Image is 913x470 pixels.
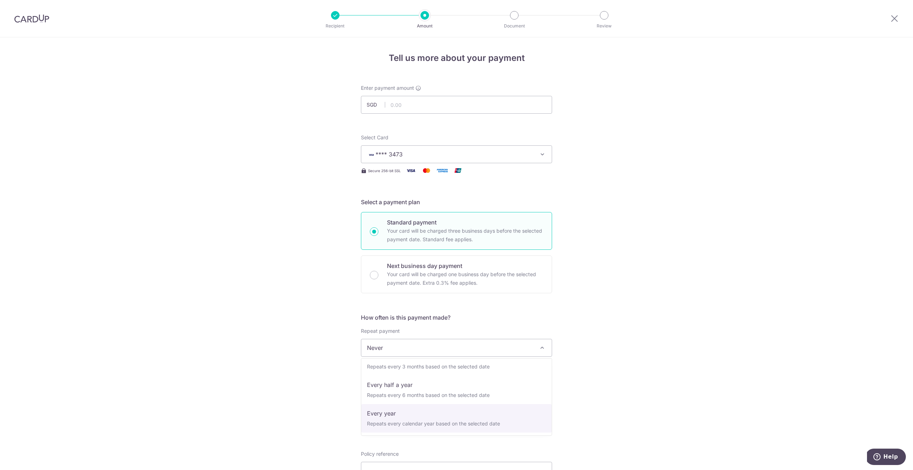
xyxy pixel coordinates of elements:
p: Review [578,22,631,30]
span: Enter payment amount [361,84,414,92]
label: Policy reference [361,450,399,458]
input: 0.00 [361,96,552,114]
img: CardUp [14,14,49,23]
h5: How often is this payment made? [361,313,552,322]
img: Visa [404,166,418,175]
h4: Tell us more about your payment [361,52,552,64]
small: Repeats every 6 months based on the selected date [367,392,490,398]
p: Every year [367,409,546,418]
img: VISA [367,152,376,157]
img: American Express [435,166,449,175]
small: Repeats every calendar year based on the selected date [367,420,500,427]
p: Document [488,22,541,30]
h5: Select a payment plan [361,198,552,206]
p: Recipient [309,22,362,30]
small: Repeats every 3 months based on the selected date [367,363,490,370]
p: Your card will be charged three business days before the selected payment date. Standard fee appl... [387,227,543,244]
iframe: Opens a widget where you can find more information [867,449,906,466]
span: Secure 256-bit SSL [368,168,401,174]
img: Union Pay [451,166,465,175]
p: Every half a year [367,381,546,389]
span: translation missing: en.payables.payment_networks.credit_card.summary.labels.select_card [361,134,388,140]
label: Repeat payment [361,327,400,335]
p: Your card will be charged one business day before the selected payment date. Extra 0.3% fee applies. [387,270,543,287]
p: Amount [398,22,451,30]
span: Never [361,339,552,356]
img: Mastercard [419,166,434,175]
p: Standard payment [387,218,543,227]
p: Next business day payment [387,262,543,270]
span: SGD [367,101,385,108]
